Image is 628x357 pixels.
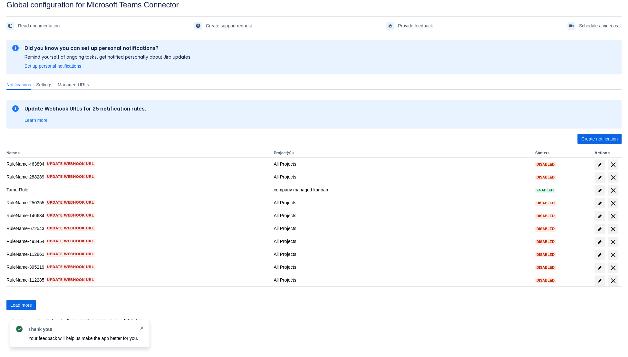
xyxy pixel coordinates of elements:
[592,149,622,158] th: Actions
[597,239,602,245] span: edit
[24,63,81,69] a: Set up personal notifications
[535,279,556,282] span: Disabled
[274,225,530,232] div: All Projects
[535,176,556,179] span: Disabled
[36,82,53,88] span: Settings
[597,227,602,232] span: edit
[24,117,48,123] a: Learn more
[609,212,617,220] span: delete
[18,21,60,31] span: Read documentation
[6,212,268,219] div: RuleName-146634
[535,266,556,269] span: Disabled
[567,21,622,31] a: Schedule a video call
[609,161,617,169] span: delete
[535,163,556,166] span: Disabled
[535,188,555,192] span: Enabled
[6,151,17,155] button: Name
[597,252,602,257] span: edit
[10,300,32,310] span: Load more
[12,44,19,52] span: information
[47,161,94,167] span: Update webhook URL
[609,251,617,259] span: delete
[609,277,617,285] span: delete
[609,264,617,272] span: delete
[6,174,268,180] div: RuleName-288289
[597,214,602,219] span: edit
[6,251,268,257] div: RuleName-112861
[579,21,622,31] span: Schedule a video call
[12,105,19,112] span: information
[581,134,618,144] span: Create notification
[6,21,60,31] a: Read documentation
[139,325,144,331] span: close
[28,335,144,342] div: Your feedback will help us make the app better for you.
[274,187,530,193] div: company managed kanban
[386,21,433,31] a: Provide feedback
[6,0,622,9] div: Global configuration for Microsoft Teams Connector
[597,175,602,180] span: edit
[609,187,617,194] span: delete
[577,134,622,144] button: Create notification
[535,201,556,205] span: Disabled
[274,161,530,167] div: All Projects
[47,252,94,257] span: Update webhook URL
[12,319,59,324] strong: Bot Connection Token
[47,213,94,218] span: Update webhook URL
[6,238,268,245] div: RuleName-493454
[47,200,94,205] span: Update webhook URL
[194,21,252,31] a: Create support request
[274,212,530,219] div: All Projects
[535,151,547,155] button: Status
[58,82,89,88] span: Managed URLs
[24,45,191,51] h2: Did you know you can set up personal notifications?
[274,238,530,245] div: All Projects
[6,277,268,283] div: RuleName-112285
[15,325,23,333] span: success
[6,187,268,193] div: TamerRule
[535,227,556,231] span: Disabled
[535,214,556,218] span: Disabled
[6,225,268,232] div: RuleName-672543
[609,238,617,246] span: delete
[47,226,94,231] span: Update webhook URL
[535,240,556,244] span: Disabled
[28,325,139,333] div: Thank you!
[609,174,617,181] span: delete
[274,151,291,155] button: Project(s)
[609,225,617,233] span: delete
[196,23,201,28] span: support
[47,265,94,270] span: Update webhook URL
[274,264,530,270] div: All Projects
[6,161,268,167] div: RuleName-463894
[535,253,556,256] span: Disabled
[597,201,602,206] span: edit
[47,174,94,179] span: Update webhook URL
[597,278,602,283] span: edit
[6,199,268,206] div: RuleName-250355
[274,199,530,206] div: All Projects
[609,199,617,207] span: delete
[206,21,252,31] span: Create support request
[569,23,574,28] span: videoCall
[597,265,602,270] span: edit
[12,318,616,324] div: : jc-df640c46-6f09-4632-a7c0-4ef5f1fcd49a
[47,277,94,283] span: Update webhook URL
[6,82,31,88] span: Notifications
[597,188,602,193] span: edit
[6,300,36,310] button: Load more
[47,239,94,244] span: Update webhook URL
[274,251,530,257] div: All Projects
[597,162,602,167] span: edit
[8,23,13,28] span: documentation
[24,105,146,112] h2: Update Webhook URLs for 25 notification rules.
[274,174,530,180] div: All Projects
[24,54,191,60] p: Remind yourself of ongoing tasks, get notified personally about Jira updates.
[6,264,268,270] div: RuleName-395219
[274,277,530,283] div: All Projects
[388,23,393,28] span: feedback
[398,21,433,31] span: Provide feedback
